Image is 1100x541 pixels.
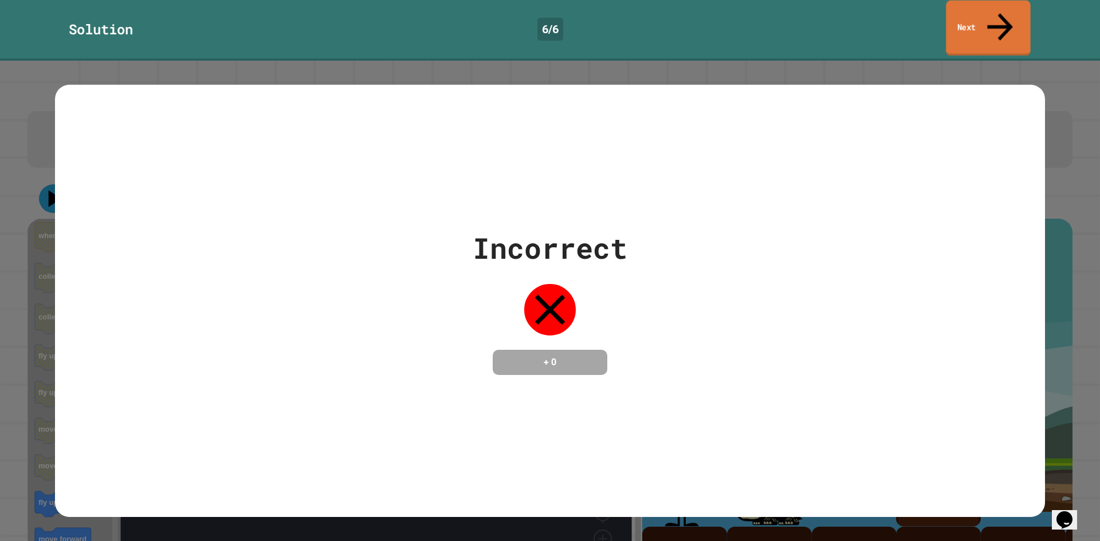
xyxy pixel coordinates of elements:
[473,227,627,270] div: Incorrect
[1052,495,1089,530] iframe: chat widget
[504,356,596,369] h4: + 0
[537,18,563,41] div: 6 / 6
[946,1,1030,56] a: Next
[69,19,133,40] div: Solution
